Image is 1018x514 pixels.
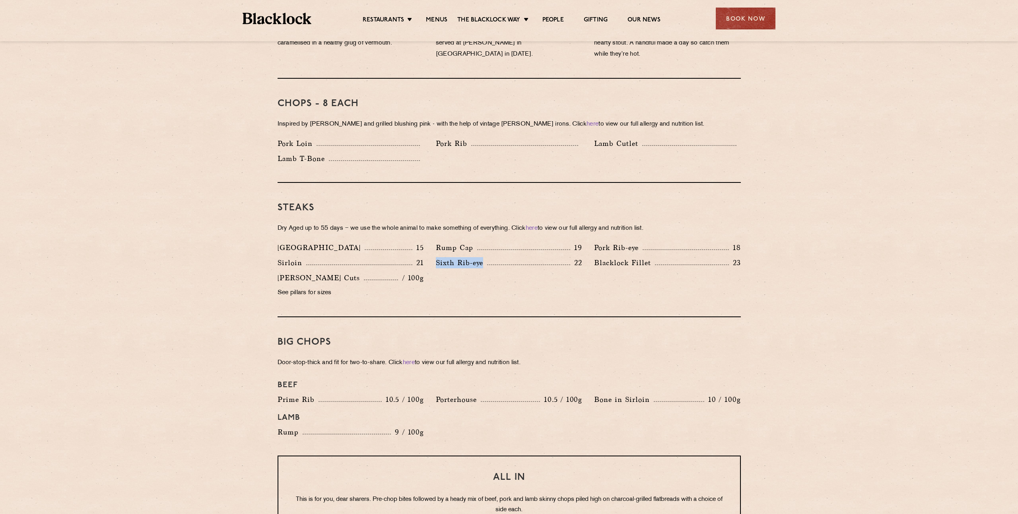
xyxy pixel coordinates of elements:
a: here [526,225,538,231]
a: People [542,16,564,25]
a: here [403,360,415,366]
p: Prime Rib [278,394,319,405]
p: Dry Aged up to 55 days − we use the whole animal to make something of everything. Click to view o... [278,223,741,234]
h3: Chops - 8 each [278,99,741,109]
a: here [587,121,598,127]
p: Sirloin [278,257,306,268]
p: 19 [570,242,582,253]
p: 23 [729,258,741,268]
p: 18 [729,242,741,253]
p: Bone in Sirloin [594,394,654,405]
p: Pork Rib-eye [594,242,643,253]
p: See pillars for sizes [278,287,424,299]
p: [PERSON_NAME] Cuts [278,272,364,283]
p: 21 [412,258,424,268]
p: Lamb Cutlet [594,138,642,149]
p: Porterhouse [436,394,481,405]
h3: Big Chops [278,337,741,347]
a: Restaurants [363,16,404,25]
p: [GEOGRAPHIC_DATA] [278,242,365,253]
img: BL_Textured_Logo-footer-cropped.svg [243,13,311,24]
p: 10.5 / 100g [382,394,424,405]
p: 9 / 100g [391,427,424,437]
a: The Blacklock Way [457,16,520,25]
p: Pork Loin [278,138,317,149]
h3: Steaks [278,203,741,213]
p: 22 [570,258,582,268]
a: Menus [426,16,447,25]
p: Blacklock Fillet [594,257,655,268]
p: Our take on the classic “Steak-On-White” first served at [PERSON_NAME] in [GEOGRAPHIC_DATA] in [D... [436,27,582,60]
p: 10.5 / 100g [540,394,582,405]
p: 15 [412,242,424,253]
h3: All In [294,472,724,483]
p: Lamb T-Bone [278,153,329,164]
p: Sixth Rib-eye [436,257,487,268]
a: Gifting [584,16,608,25]
p: Rump [278,427,303,438]
p: Inspired by [PERSON_NAME] and grilled blushing pink - with the help of vintage [PERSON_NAME] iron... [278,119,741,130]
p: 10 / 100g [704,394,740,405]
h4: Lamb [278,413,741,423]
p: Rump Cap [436,242,477,253]
h4: Beef [278,380,741,390]
p: Trimmings from our morning butchery, fuelled by a hearty stout. A handful made a day so catch the... [594,27,740,60]
p: / 100g [398,273,424,283]
p: Door-stop-thick and fit for two-to-share. Click to view our full allergy and nutrition list. [278,357,741,369]
p: Pork Rib [436,138,471,149]
div: Book Now [716,8,775,29]
a: Our News [628,16,661,25]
